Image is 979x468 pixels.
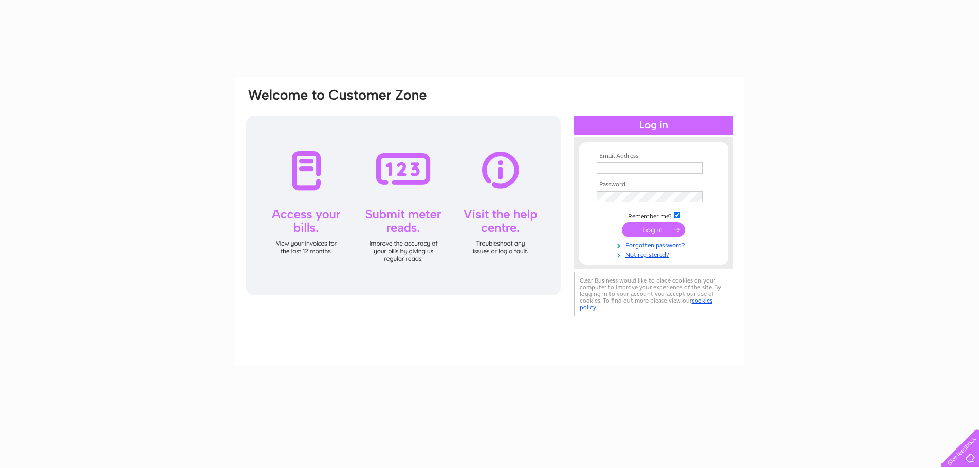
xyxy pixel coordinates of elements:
a: Forgotten password? [597,239,713,249]
div: Clear Business would like to place cookies on your computer to improve your experience of the sit... [574,272,733,316]
td: Remember me? [594,210,713,220]
th: Password: [594,181,713,189]
input: Submit [622,222,685,237]
a: cookies policy [580,297,712,311]
a: Not registered? [597,249,713,259]
th: Email Address: [594,153,713,160]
